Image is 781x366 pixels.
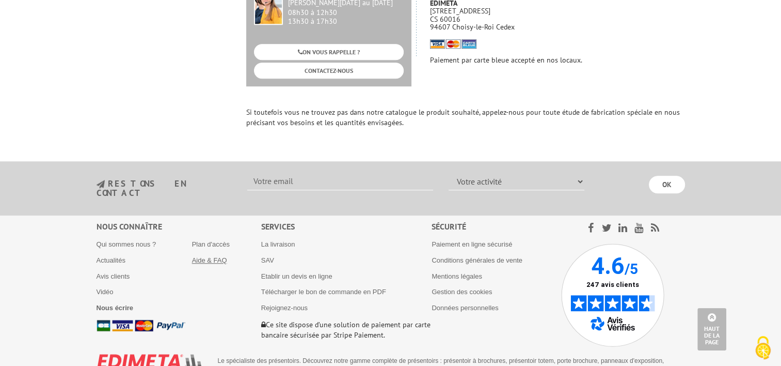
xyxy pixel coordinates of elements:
a: Actualités [97,256,125,264]
a: Haut de la page [697,308,726,350]
img: cb.gif [430,39,476,49]
div: Sécurité [432,221,561,233]
a: Mentions légales [432,272,482,280]
a: Conditions générales de vente [432,256,522,264]
a: La livraison [261,240,295,248]
input: OK [649,176,685,193]
img: Avis Vérifiés - 4.6 sur 5 - 247 avis clients [561,243,664,347]
a: Plan d'accès [192,240,230,248]
a: Télécharger le bon de commande en PDF [261,288,386,296]
div: Nous connaître [97,221,261,233]
img: Cookies (fenêtre modale) [750,335,776,361]
input: Votre email [247,173,433,190]
a: Aide & FAQ [192,256,227,264]
h3: restons en contact [97,179,232,197]
p: Ce site dispose d’une solution de paiement par carte bancaire sécurisée par Stripe Paiement. [261,319,432,340]
a: SAV [261,256,274,264]
img: newsletter.jpg [97,180,105,189]
a: Avis clients [97,272,130,280]
a: Nous écrire [97,304,134,312]
a: Gestion des cookies [432,288,492,296]
a: Paiement en ligne sécurisé [432,240,512,248]
p: Si toutefois vous ne trouvez pas dans notre catalogue le produit souhaité, appelez-nous pour tout... [246,97,685,148]
div: Services [261,221,432,233]
a: Qui sommes nous ? [97,240,156,248]
a: Vidéo [97,288,114,296]
a: CONTACTEZ-NOUS [254,63,404,79]
a: Données personnelles [432,304,498,312]
a: Etablir un devis en ligne [261,272,332,280]
a: Rejoignez-nous [261,304,308,312]
a: ON VOUS RAPPELLE ? [254,44,404,60]
button: Cookies (fenêtre modale) [745,331,781,366]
